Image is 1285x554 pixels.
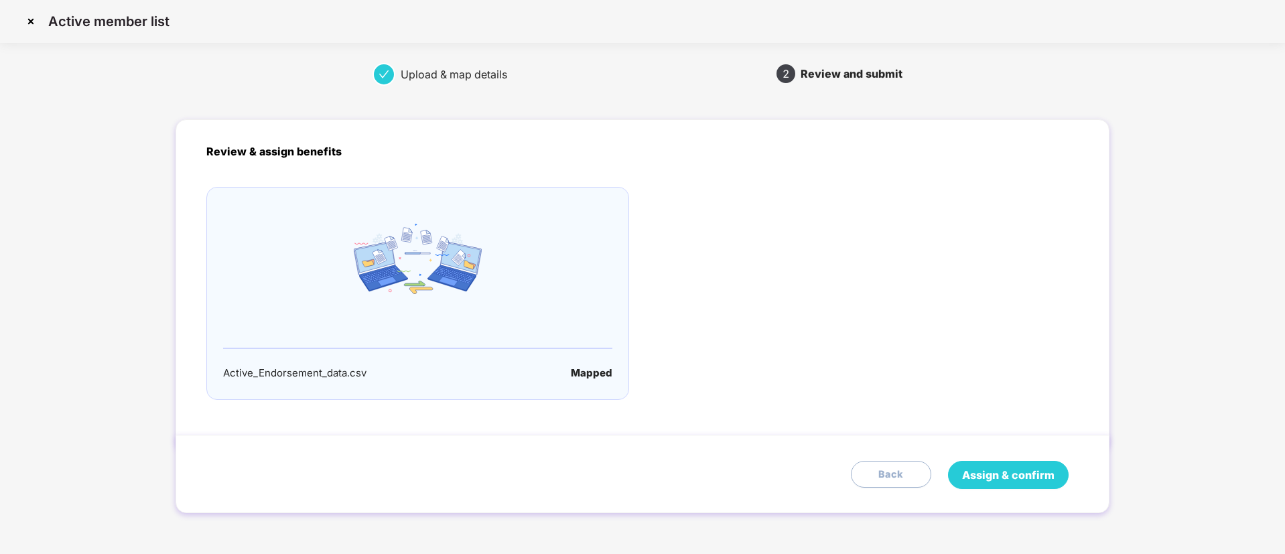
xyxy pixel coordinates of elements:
p: Active member list [48,13,170,29]
p: Review & assign benefits [206,143,1078,160]
span: Back [878,467,904,482]
button: Back [851,461,931,488]
span: 2 [783,68,789,79]
div: Review and submit [801,63,902,84]
div: Active_Endorsement_data.csv [223,365,366,381]
span: check [379,69,389,80]
div: Upload & map details [401,64,518,85]
span: Assign & confirm [962,467,1055,484]
button: Assign & confirm [948,461,1069,489]
div: Mapped [571,365,612,381]
img: svg+xml;base64,PHN2ZyBpZD0iQ3Jvc3MtMzJ4MzIiIHhtbG5zPSJodHRwOi8vd3d3LnczLm9yZy8yMDAwL3N2ZyIgd2lkdG... [20,11,42,32]
img: email_icon [354,224,482,294]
